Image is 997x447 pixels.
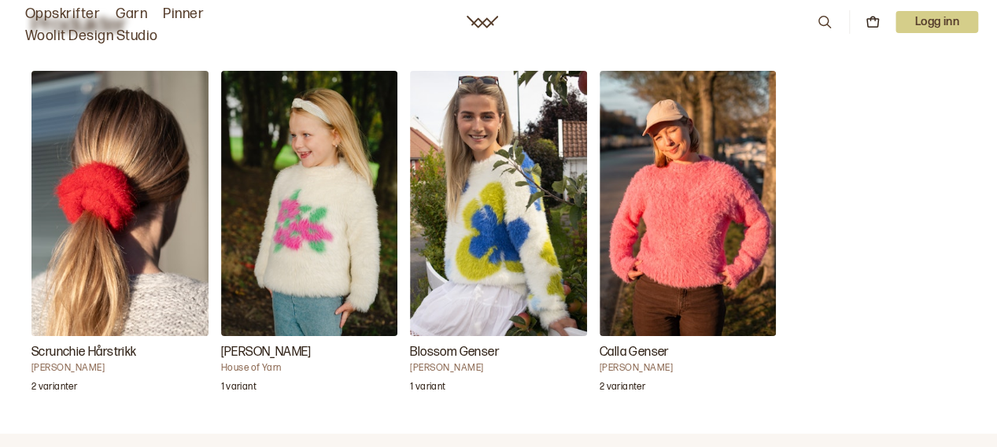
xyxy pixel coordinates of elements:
a: Garn [116,3,147,25]
a: Scrunchie Hårstrikk [31,71,209,403]
p: 2 varianter [31,381,77,397]
h3: Calla Genser [600,343,777,362]
h4: [PERSON_NAME] [31,362,209,375]
a: Pinner [163,3,204,25]
a: Florie Genser [221,71,398,403]
a: Calla Genser [600,71,777,403]
a: Woolit [467,16,498,28]
button: User dropdown [895,11,978,33]
h3: Scrunchie Hårstrikk [31,343,209,362]
h4: [PERSON_NAME] [410,362,587,375]
p: 2 varianter [600,381,645,397]
h4: House of Yarn [221,362,398,375]
h3: [PERSON_NAME] [221,343,398,362]
p: Logg inn [895,11,978,33]
p: 1 variant [221,381,257,397]
img: Mari Kalberg SkjævelandBlossom Genser [410,71,587,336]
h4: [PERSON_NAME] [600,362,777,375]
img: Ane Kydland ThomassenScrunchie Hårstrikk [31,71,209,336]
a: Blossom Genser [410,71,587,403]
img: Ane Kydland ThomassenCalla Genser [600,71,777,336]
a: Oppskrifter [25,3,100,25]
h3: Blossom Genser [410,343,587,362]
p: 1 variant [410,381,445,397]
img: House of YarnFlorie Genser [221,71,398,336]
a: Woolit Design Studio [25,25,158,47]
